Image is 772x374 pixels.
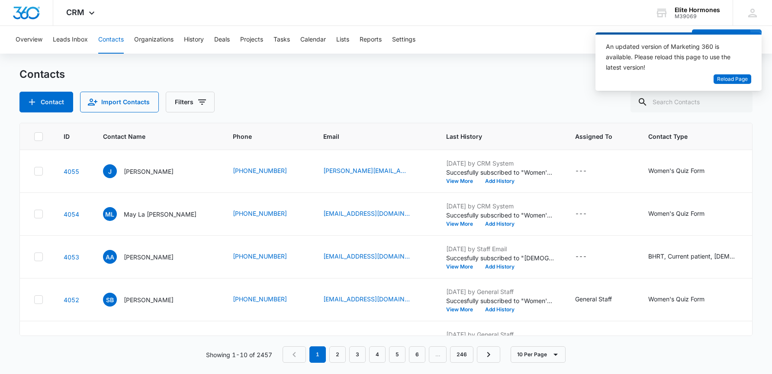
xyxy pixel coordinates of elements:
input: Search Contacts [630,92,753,112]
div: Phone - 7155735326 - Select to Edit Field [233,166,302,176]
span: SB [103,293,117,307]
a: [PERSON_NAME][EMAIL_ADDRESS][PERSON_NAME][DOMAIN_NAME] [323,166,410,175]
a: Page 2 [329,346,346,363]
div: Women's Quiz Form [648,209,704,218]
button: View More [446,179,479,184]
p: Succesfully subscribed to "Women's Quiz Form Submissions". [446,296,554,305]
a: Navigate to contact details page for May La Rosa [64,211,79,218]
a: [EMAIL_ADDRESS][DOMAIN_NAME] [323,252,410,261]
div: Email - annealesauskas@gmail.com - Select to Edit Field [323,252,425,262]
div: Contact Type - Women's Quiz Form - Select to Edit Field [648,209,720,219]
div: Assigned To - - Select to Edit Field [575,209,602,219]
p: [PERSON_NAME] [124,253,174,262]
a: [EMAIL_ADDRESS][DOMAIN_NAME] [323,209,410,218]
button: Add History [479,179,521,184]
button: Calendar [300,26,326,54]
span: AA [103,250,117,264]
button: History [184,26,204,54]
a: Page 5 [389,346,405,363]
span: Contact Type [648,132,738,141]
button: Overview [16,26,42,54]
p: [DATE] by CRM System [446,201,554,211]
a: [PHONE_NUMBER] [233,166,287,175]
div: Phone - 6085165383 - Select to Edit Field [233,294,302,305]
div: Assigned To - - Select to Edit Field [575,166,602,176]
button: Add Contact [692,29,750,50]
div: Phone - 8587764906 - Select to Edit Field [233,209,302,219]
button: View More [446,221,479,227]
span: Contact Name [103,132,199,141]
span: Reload Page [717,75,748,83]
button: View More [446,307,479,312]
a: [PHONE_NUMBER] [233,209,287,218]
span: Last History [446,132,542,141]
div: Contact Name - May La Rosa - Select to Edit Field [103,207,212,221]
a: Page 4 [369,346,386,363]
button: Import Contacts [80,92,159,112]
div: account name [675,6,720,13]
p: Succesfully subscribed to "[DEMOGRAPHIC_DATA]". [446,253,554,262]
button: Leads Inbox [53,26,88,54]
span: Assigned To [575,132,615,141]
nav: Pagination [283,346,500,363]
h1: Contacts [19,68,65,81]
div: Email - jean@pagel.net - Select to Edit Field [323,166,425,176]
button: Tasks [273,26,290,54]
button: Projects [240,26,263,54]
a: Navigate to contact details page for Anne Alesauskas [64,253,79,261]
p: Succesfully subscribed to "Women's Quiz Form Submissions". [446,168,554,177]
div: Phone - 7158920830 - Select to Edit Field [233,252,302,262]
p: [PERSON_NAME] [124,167,174,176]
div: Email - mlarosaesq@gmail.com - Select to Edit Field [323,209,425,219]
p: Showing 1-10 of 2457 [206,350,272,359]
div: General Staff [575,294,612,304]
div: Assigned To - General Staff - Select to Edit Field [575,294,627,305]
div: An updated version of Marketing 360 is available. Please reload this page to use the latest version! [606,42,741,73]
p: [DATE] by CRM System [446,159,554,168]
button: View More [446,264,479,269]
span: Email [323,132,413,141]
button: Add History [479,221,521,227]
p: May La [PERSON_NAME] [124,210,196,219]
p: Succesfully subscribed to "Women's Quiz Form Submissions". [446,211,554,220]
button: Add History [479,307,521,312]
em: 1 [309,346,326,363]
span: ID [64,132,70,141]
button: 10 Per Page [511,346,566,363]
a: [PHONE_NUMBER] [233,252,287,261]
span: Phone [233,132,290,141]
button: Settings [392,26,415,54]
button: Deals [214,26,230,54]
div: Contact Name - Jean - Select to Edit Field [103,164,189,178]
div: account id [675,13,720,19]
div: Women's Quiz Form [648,166,704,175]
div: Contact Name - Shelby Bowe - Select to Edit Field [103,293,189,307]
span: J [103,164,117,178]
div: Women's Quiz Form [648,294,704,304]
div: Email - sziebarth14@gmail.com - Select to Edit Field [323,294,425,305]
a: [EMAIL_ADDRESS][DOMAIN_NAME] [323,294,410,304]
a: [PHONE_NUMBER] [233,294,287,304]
div: Contact Type - Women's Quiz Form - Select to Edit Field [648,294,720,305]
button: Filters [166,92,215,112]
div: Assigned To - - Select to Edit Field [575,252,602,262]
span: CRM [66,8,84,17]
p: [DATE] by Staff Email [446,244,554,253]
div: Contact Type - BHRT, Current patient, Female, MWL, Review Request- Wausau - Select to Edit Field [648,252,750,262]
p: [DATE] by General Staff [446,330,554,339]
span: ML [103,207,117,221]
div: --- [575,166,587,176]
button: Organizations [134,26,174,54]
div: Contact Type - Women's Quiz Form - Select to Edit Field [648,166,720,176]
a: Page 3 [349,346,366,363]
a: Navigate to contact details page for Shelby Bowe [64,296,79,304]
button: Reports [360,26,382,54]
button: Add Contact [19,92,73,112]
button: Reload Page [714,74,751,84]
a: Page 246 [450,346,473,363]
a: Page 6 [409,346,425,363]
p: [PERSON_NAME] [124,295,174,304]
button: Contacts [98,26,124,54]
button: Add History [479,264,521,269]
button: Lists [336,26,349,54]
